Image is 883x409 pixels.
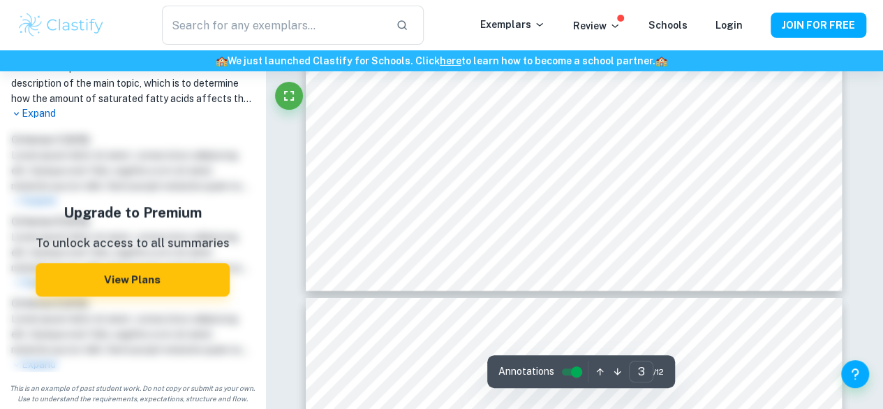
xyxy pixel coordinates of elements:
[480,17,545,32] p: Exemplars
[36,202,230,223] h5: Upgrade to Premium
[275,82,303,110] button: Fullscreen
[162,6,385,45] input: Search for any exemplars...
[3,53,880,69] h6: We just launched Clastify for Schools. Click to learn how to become a school partner.
[440,55,461,66] a: here
[6,383,260,404] span: This is an example of past student work. Do not copy or submit as your own. Use to understand the...
[498,364,554,379] span: Annotations
[36,263,230,296] button: View Plans
[653,366,664,378] span: / 12
[11,60,254,106] h1: The student provides a focused and detailed description of the main topic, which is to determine ...
[17,11,105,39] img: Clastify logo
[648,20,688,31] a: Schools
[715,20,743,31] a: Login
[11,106,254,121] p: Expand
[655,55,667,66] span: 🏫
[573,18,621,34] p: Review
[771,13,866,38] button: JOIN FOR FREE
[36,234,230,252] p: To unlock access to all summaries
[841,360,869,388] button: Help and Feedback
[216,55,228,66] span: 🏫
